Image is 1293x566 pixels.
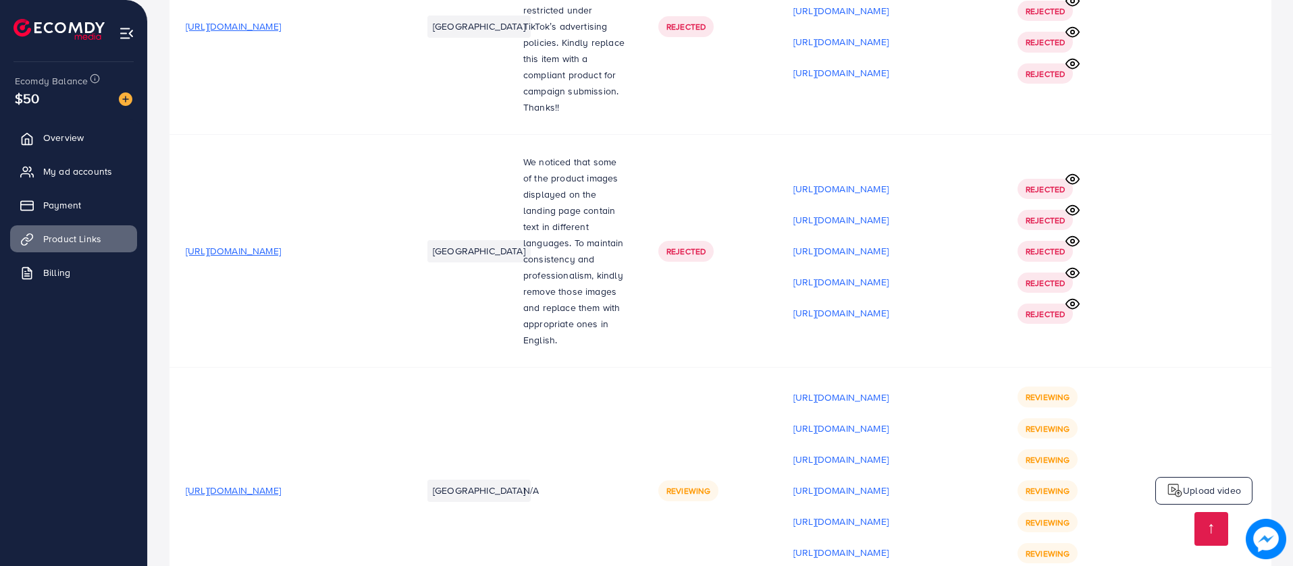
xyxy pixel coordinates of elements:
span: Reviewing [1026,548,1070,559]
a: Product Links [10,225,137,252]
span: N/A [523,484,539,497]
a: Billing [10,259,137,286]
img: logo [1167,482,1183,499]
p: [URL][DOMAIN_NAME] [793,544,889,561]
p: [URL][DOMAIN_NAME] [793,513,889,530]
p: [URL][DOMAIN_NAME] [793,274,889,290]
span: Rejected [1026,5,1065,17]
span: [URL][DOMAIN_NAME] [186,484,281,497]
span: [URL][DOMAIN_NAME] [186,20,281,33]
p: [URL][DOMAIN_NAME] [793,420,889,436]
a: Overview [10,124,137,151]
span: Rejected [1026,277,1065,289]
p: We noticed that some of the product images displayed on the landing page contain text in differen... [523,154,626,348]
span: Reviewing [1026,485,1070,497]
img: menu [119,26,134,41]
li: [GEOGRAPHIC_DATA] [427,240,531,262]
p: [URL][DOMAIN_NAME] [793,389,889,405]
span: [URL][DOMAIN_NAME] [186,244,281,258]
span: Product Links [43,232,101,246]
p: [URL][DOMAIN_NAME] [793,34,889,50]
span: Rejected [1026,68,1065,80]
span: Reviewing [1026,391,1070,403]
p: [URL][DOMAIN_NAME] [793,212,889,228]
span: Rejected [1026,246,1065,257]
a: Payment [10,192,137,219]
p: Thanks!! [523,99,626,115]
img: image [119,92,132,106]
p: [URL][DOMAIN_NAME] [793,243,889,259]
span: Ecomdy Balance [15,74,88,88]
li: [GEOGRAPHIC_DATA] [427,480,531,501]
span: My ad accounts [43,165,112,178]
span: Rejected [1026,215,1065,226]
p: [URL][DOMAIN_NAME] [793,65,889,81]
span: $50 [15,88,39,108]
span: Payment [43,198,81,212]
span: Reviewing [1026,517,1070,528]
p: [URL][DOMAIN_NAME] [793,482,889,499]
span: Rejected [666,21,706,32]
span: Rejected [666,246,706,257]
img: logo [14,19,105,40]
span: Reviewing [1026,454,1070,465]
span: Overview [43,131,84,144]
p: [URL][DOMAIN_NAME] [793,3,889,19]
p: Upload video [1183,482,1241,499]
p: [URL][DOMAIN_NAME] [793,305,889,321]
span: Rejected [1026,183,1065,195]
p: [URL][DOMAIN_NAME] [793,181,889,197]
li: [GEOGRAPHIC_DATA] [427,16,531,37]
img: image [1246,519,1286,559]
span: Rejected [1026,36,1065,48]
span: Reviewing [666,485,710,497]
p: [URL][DOMAIN_NAME] [793,451,889,468]
a: My ad accounts [10,158,137,185]
span: Reviewing [1026,423,1070,434]
span: Billing [43,266,70,279]
span: Rejected [1026,308,1065,320]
